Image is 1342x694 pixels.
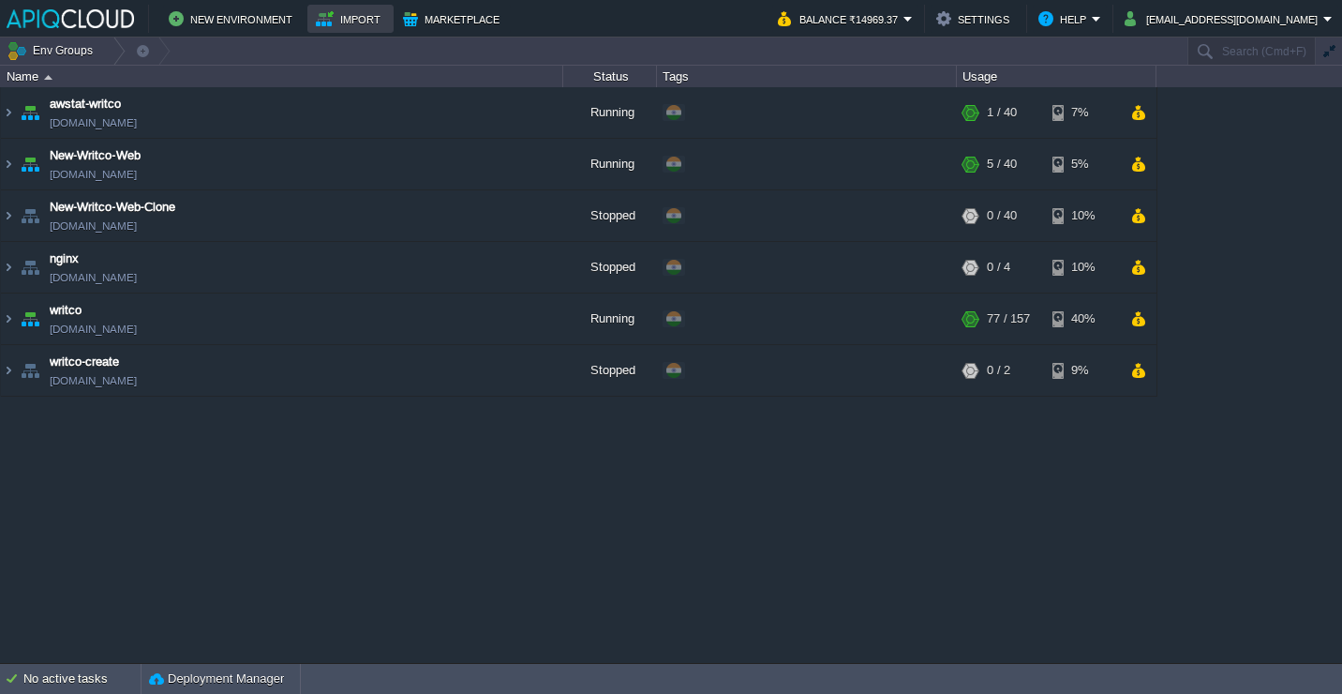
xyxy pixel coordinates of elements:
[1052,139,1113,189] div: 5%
[17,190,43,241] img: AMDAwAAAACH5BAEAAAAALAAAAAABAAEAAAICRAEAOw==
[17,242,43,293] img: AMDAwAAAACH5BAEAAAAALAAAAAABAAEAAAICRAEAOw==
[987,242,1010,293] div: 0 / 4
[50,165,137,184] a: [DOMAIN_NAME]
[778,8,903,30] button: Balance ₹14969.37
[1052,87,1113,138] div: 7%
[1052,242,1113,293] div: 10%
[1,345,16,396] img: AMDAwAAAACH5BAEAAAAALAAAAAABAAEAAAICRAEAOw==
[50,320,137,339] a: [DOMAIN_NAME]
[50,371,137,390] a: [DOMAIN_NAME]
[987,87,1017,138] div: 1 / 40
[403,8,505,30] button: Marketplace
[1052,190,1113,241] div: 10%
[17,139,43,189] img: AMDAwAAAACH5BAEAAAAALAAAAAABAAEAAAICRAEAOw==
[50,113,137,132] a: [DOMAIN_NAME]
[1052,345,1113,396] div: 9%
[7,9,134,28] img: APIQCloud
[50,301,82,320] a: writco
[17,345,43,396] img: AMDAwAAAACH5BAEAAAAALAAAAAABAAEAAAICRAEAOw==
[563,139,657,189] div: Running
[563,294,657,344] div: Running
[936,8,1015,30] button: Settings
[987,345,1010,396] div: 0 / 2
[50,217,137,235] a: [DOMAIN_NAME]
[23,664,141,694] div: No active tasks
[1,139,16,189] img: AMDAwAAAACH5BAEAAAAALAAAAAABAAEAAAICRAEAOw==
[316,8,386,30] button: Import
[17,87,43,138] img: AMDAwAAAACH5BAEAAAAALAAAAAABAAEAAAICRAEAOw==
[50,95,121,113] a: awstat-writco
[1,87,16,138] img: AMDAwAAAACH5BAEAAAAALAAAAAABAAEAAAICRAEAOw==
[50,268,137,287] a: [DOMAIN_NAME]
[1,242,16,293] img: AMDAwAAAACH5BAEAAAAALAAAAAABAAEAAAICRAEAOw==
[563,190,657,241] div: Stopped
[658,66,956,87] div: Tags
[1,294,16,344] img: AMDAwAAAACH5BAEAAAAALAAAAAABAAEAAAICRAEAOw==
[2,66,562,87] div: Name
[1038,8,1092,30] button: Help
[987,190,1017,241] div: 0 / 40
[563,242,657,293] div: Stopped
[563,87,657,138] div: Running
[563,345,657,396] div: Stopped
[1052,294,1113,344] div: 40%
[1125,8,1323,30] button: [EMAIL_ADDRESS][DOMAIN_NAME]
[169,8,298,30] button: New Environment
[50,146,141,165] a: New-Writco-Web
[44,75,52,80] img: AMDAwAAAACH5BAEAAAAALAAAAAABAAEAAAICRAEAOw==
[987,139,1017,189] div: 5 / 40
[50,198,175,217] a: New-Writco-Web-Clone
[17,294,43,344] img: AMDAwAAAACH5BAEAAAAALAAAAAABAAEAAAICRAEAOw==
[987,294,1030,344] div: 77 / 157
[564,66,656,87] div: Status
[50,249,79,268] a: nginx
[149,670,284,688] button: Deployment Manager
[1,190,16,241] img: AMDAwAAAACH5BAEAAAAALAAAAAABAAEAAAICRAEAOw==
[958,66,1156,87] div: Usage
[7,38,99,64] button: Env Groups
[50,353,119,371] a: writco-create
